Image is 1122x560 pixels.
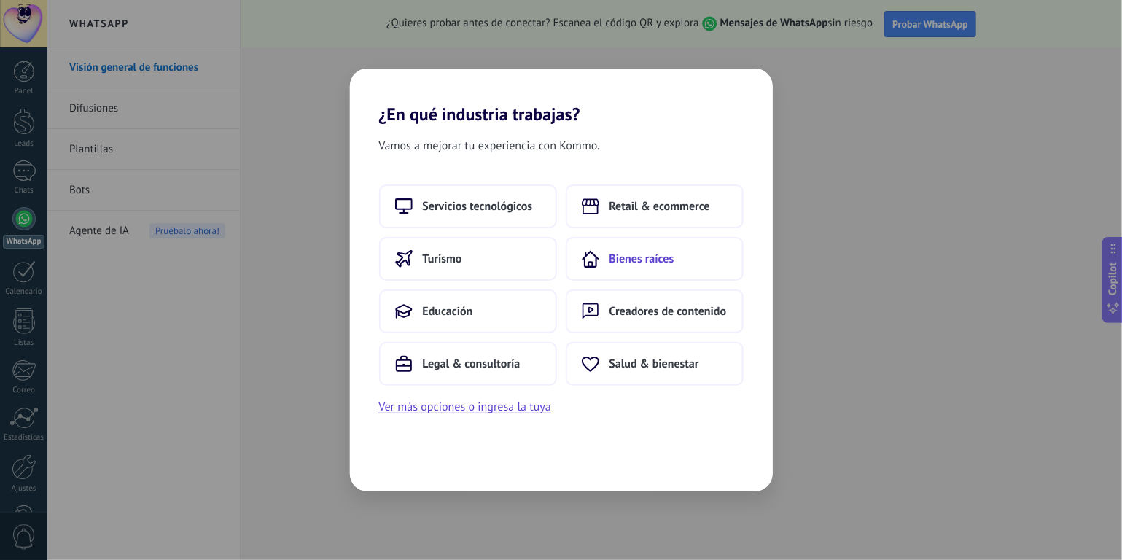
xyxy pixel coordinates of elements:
[379,237,557,281] button: Turismo
[423,357,521,371] span: Legal & consultoría
[423,304,473,319] span: Educación
[566,289,744,333] button: Creadores de contenido
[609,357,699,371] span: Salud & bienestar
[609,304,727,319] span: Creadores de contenido
[609,252,674,266] span: Bienes raíces
[566,184,744,228] button: Retail & ecommerce
[423,199,533,214] span: Servicios tecnológicos
[609,199,710,214] span: Retail & ecommerce
[566,342,744,386] button: Salud & bienestar
[379,136,600,155] span: Vamos a mejorar tu experiencia con Kommo.
[379,289,557,333] button: Educación
[379,184,557,228] button: Servicios tecnológicos
[350,69,773,125] h2: ¿En qué industria trabajas?
[423,252,462,266] span: Turismo
[379,397,551,416] button: Ver más opciones o ingresa la tuya
[379,342,557,386] button: Legal & consultoría
[566,237,744,281] button: Bienes raíces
